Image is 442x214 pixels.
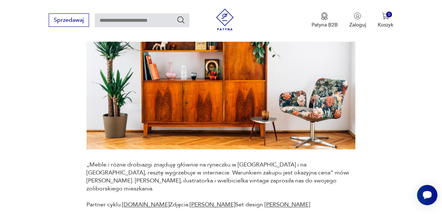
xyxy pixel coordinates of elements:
[378,12,393,28] button: 0Koszyk
[417,185,438,205] iframe: Smartsupp widget button
[354,12,361,20] img: Ikonka użytkownika
[190,201,235,209] a: [PERSON_NAME]
[49,13,89,27] button: Sprzedawaj
[382,12,389,20] img: Ikona koszyka
[386,12,393,18] div: 0
[349,21,366,28] p: Zaloguj
[312,12,338,28] button: Patyna B2B
[177,16,185,24] button: Szukaj
[312,12,338,28] a: Ikona medaluPatyna B2B
[87,201,355,209] p: Partner cyklu: Zdjęcia: Set design:
[321,12,328,20] img: Ikona medalu
[349,12,366,28] button: Zaloguj
[214,9,236,30] img: Patyna - sklep z meblami i dekoracjami vintage
[122,201,169,209] a: [DOMAIN_NAME]
[87,161,355,193] p: „Meble i różne drobiazgi znajduję głównie na ryneczku w [GEOGRAPHIC_DATA] i na [GEOGRAPHIC_DATA],...
[378,21,393,28] p: Koszyk
[312,21,338,28] p: Patyna B2B
[265,201,310,209] a: [PERSON_NAME]
[49,18,89,23] a: Sprzedawaj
